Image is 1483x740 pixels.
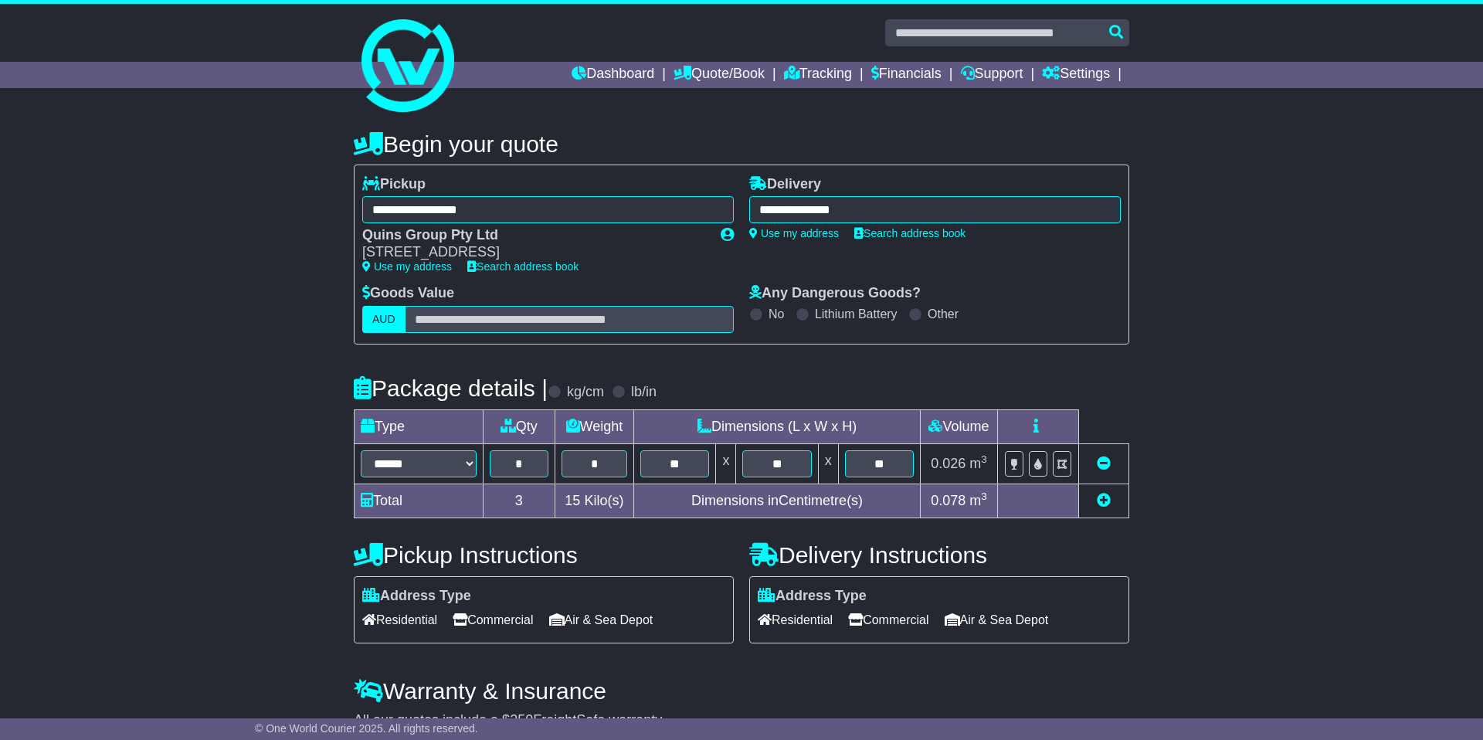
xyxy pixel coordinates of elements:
span: 0.026 [931,456,965,471]
a: Tracking [784,62,852,88]
td: x [818,443,838,484]
span: Residential [362,608,437,632]
div: Quins Group Pty Ltd [362,227,705,244]
span: Commercial [848,608,928,632]
h4: Warranty & Insurance [354,678,1129,704]
label: Delivery [749,176,821,193]
h4: Delivery Instructions [749,542,1129,568]
span: Air & Sea Depot [549,608,653,632]
span: © One World Courier 2025. All rights reserved. [255,722,478,735]
span: m [969,493,987,508]
td: Volume [920,409,997,443]
td: Kilo(s) [555,484,634,518]
a: Use my address [362,260,452,273]
span: 15 [565,493,580,508]
label: Other [928,307,959,321]
sup: 3 [981,491,987,502]
div: [STREET_ADDRESS] [362,244,705,261]
a: Search address book [854,227,965,239]
label: Any Dangerous Goods? [749,285,921,302]
a: Settings [1042,62,1110,88]
a: Remove this item [1097,456,1111,471]
h4: Begin your quote [354,131,1129,157]
h4: Pickup Instructions [354,542,734,568]
label: No [769,307,784,321]
h4: Package details | [354,375,548,401]
td: Qty [484,409,555,443]
a: Add new item [1097,493,1111,508]
span: m [969,456,987,471]
a: Quote/Book [674,62,765,88]
span: Air & Sea Depot [945,608,1049,632]
td: Total [355,484,484,518]
td: Type [355,409,484,443]
div: All our quotes include a $ FreightSafe warranty. [354,712,1129,729]
a: Use my address [749,227,839,239]
label: kg/cm [567,384,604,401]
td: Weight [555,409,634,443]
span: Residential [758,608,833,632]
a: Financials [871,62,942,88]
label: Goods Value [362,285,454,302]
a: Support [961,62,1023,88]
label: lb/in [631,384,657,401]
td: Dimensions (L x W x H) [634,409,921,443]
label: Address Type [758,588,867,605]
a: Search address book [467,260,579,273]
td: x [716,443,736,484]
label: Address Type [362,588,471,605]
sup: 3 [981,453,987,465]
span: Commercial [453,608,533,632]
label: AUD [362,306,406,333]
a: Dashboard [572,62,654,88]
label: Pickup [362,176,426,193]
td: 3 [484,484,555,518]
span: 250 [510,712,533,728]
td: Dimensions in Centimetre(s) [634,484,921,518]
label: Lithium Battery [815,307,898,321]
span: 0.078 [931,493,965,508]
